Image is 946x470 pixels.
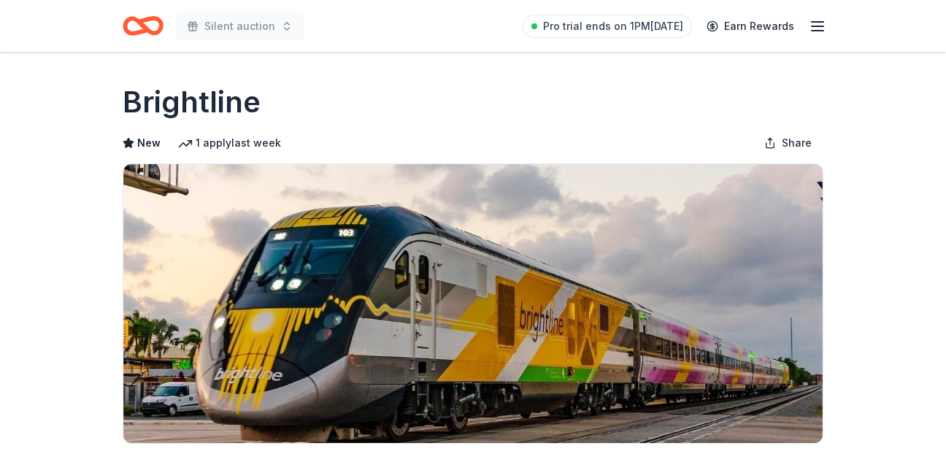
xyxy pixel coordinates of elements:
span: Silent auction [204,18,275,35]
a: Earn Rewards [698,13,803,39]
span: New [137,134,161,152]
img: Image for Brightline [123,164,823,443]
div: 1 apply last week [178,134,281,152]
a: Home [123,9,164,43]
span: Share [782,134,812,152]
span: Pro trial ends on 1PM[DATE] [543,18,683,35]
button: Share [753,128,823,158]
a: Pro trial ends on 1PM[DATE] [523,15,692,38]
h1: Brightline [123,82,261,123]
button: Silent auction [175,12,304,41]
